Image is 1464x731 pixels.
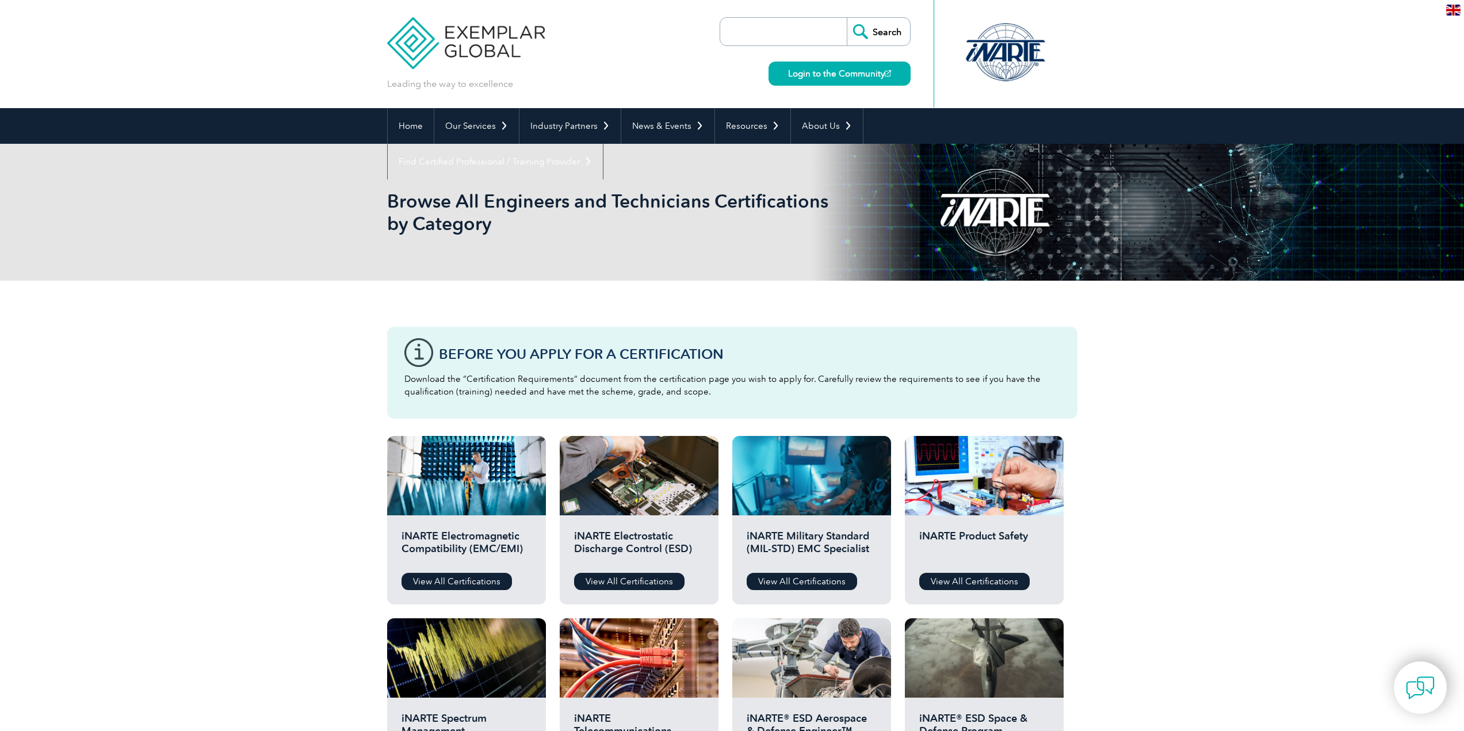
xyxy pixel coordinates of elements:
[388,108,434,144] a: Home
[387,190,829,235] h1: Browse All Engineers and Technicians Certifications by Category
[574,530,704,564] h2: iNARTE Electrostatic Discharge Control (ESD)
[919,573,1030,590] a: View All Certifications
[1406,673,1435,702] img: contact-chat.png
[434,108,519,144] a: Our Services
[439,347,1060,361] h3: Before You Apply For a Certification
[402,573,512,590] a: View All Certifications
[747,573,857,590] a: View All Certifications
[791,108,863,144] a: About Us
[715,108,790,144] a: Resources
[519,108,621,144] a: Industry Partners
[1446,5,1461,16] img: en
[388,144,603,179] a: Find Certified Professional / Training Provider
[769,62,911,86] a: Login to the Community
[885,70,891,76] img: open_square.png
[402,530,532,564] h2: iNARTE Electromagnetic Compatibility (EMC/EMI)
[387,78,513,90] p: Leading the way to excellence
[747,530,877,564] h2: iNARTE Military Standard (MIL-STD) EMC Specialist
[574,573,685,590] a: View All Certifications
[621,108,714,144] a: News & Events
[847,18,910,45] input: Search
[404,373,1060,398] p: Download the “Certification Requirements” document from the certification page you wish to apply ...
[919,530,1049,564] h2: iNARTE Product Safety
